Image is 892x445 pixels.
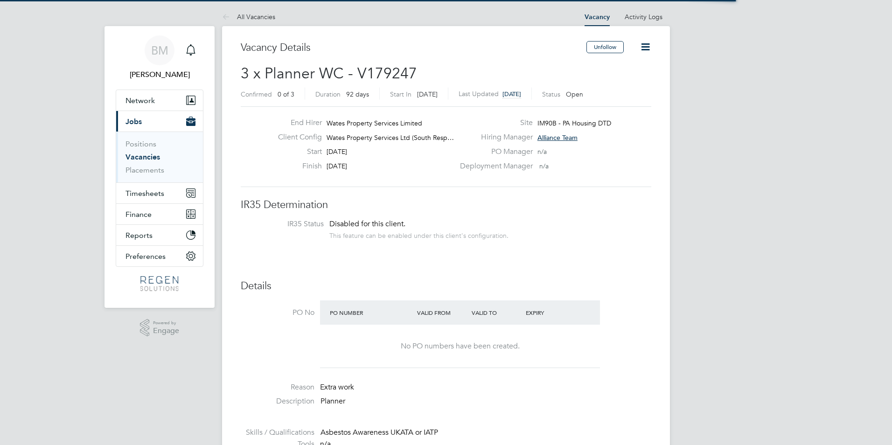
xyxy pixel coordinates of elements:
a: All Vacancies [222,13,275,21]
div: This feature can be enabled under this client's configuration. [329,229,509,240]
button: Reports [116,225,203,245]
span: Jobs [125,117,142,126]
a: Activity Logs [625,13,662,21]
span: BM [151,44,168,56]
label: End Hirer [271,118,322,128]
span: [DATE] [327,162,347,170]
a: Go to home page [116,276,203,291]
label: Start [271,147,322,157]
span: n/a [537,147,547,156]
span: Alliance Team [537,133,578,142]
label: Duration [315,90,341,98]
span: Finance [125,210,152,219]
span: Disabled for this client. [329,219,405,229]
span: Extra work [320,382,354,392]
label: Hiring Manager [454,132,533,142]
span: Engage [153,327,179,335]
span: Wates Property Services Ltd (South Resp… [327,133,454,142]
label: Last Updated [459,90,499,98]
button: Preferences [116,246,203,266]
button: Network [116,90,203,111]
label: Deployment Manager [454,161,533,171]
button: Timesheets [116,183,203,203]
div: Valid From [415,304,469,321]
span: Preferences [125,252,166,261]
span: Open [566,90,583,98]
h3: Vacancy Details [241,41,586,55]
span: 0 of 3 [278,90,294,98]
button: Unfollow [586,41,624,53]
span: Wates Property Services Limited [327,119,422,127]
span: [DATE] [502,90,521,98]
div: Valid To [469,304,524,321]
label: Start In [390,90,411,98]
label: Site [454,118,533,128]
label: Reason [241,382,314,392]
div: No PO numbers have been created. [329,341,591,351]
label: Finish [271,161,322,171]
div: Asbestos Awareness UKATA or IATP [321,428,651,438]
div: Jobs [116,132,203,182]
a: Positions [125,139,156,148]
a: BM[PERSON_NAME] [116,35,203,80]
label: Status [542,90,560,98]
span: Timesheets [125,189,164,198]
label: Confirmed [241,90,272,98]
span: 92 days [346,90,369,98]
span: Reports [125,231,153,240]
span: Network [125,96,155,105]
label: Description [241,396,314,406]
a: Vacancies [125,153,160,161]
span: [DATE] [417,90,438,98]
a: Vacancy [585,13,610,21]
label: Client Config [271,132,322,142]
span: IM90B - PA Housing DTD [537,119,611,127]
button: Jobs [116,111,203,132]
h3: Details [241,279,651,293]
a: Powered byEngage [140,319,180,337]
div: Expiry [523,304,578,321]
label: PO Manager [454,147,533,157]
p: Planner [321,396,651,406]
span: n/a [539,162,549,170]
span: 3 x Planner WC - V179247 [241,64,417,83]
nav: Main navigation [105,26,215,308]
div: PO Number [328,304,415,321]
span: [DATE] [327,147,347,156]
button: Finance [116,204,203,224]
label: PO No [241,308,314,318]
img: regensolutions-logo-retina.png [140,276,178,291]
a: Placements [125,166,164,174]
label: IR35 Status [250,219,324,229]
label: Skills / Qualifications [241,428,314,438]
h3: IR35 Determination [241,198,651,212]
span: Billy Mcnamara [116,69,203,80]
span: Powered by [153,319,179,327]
